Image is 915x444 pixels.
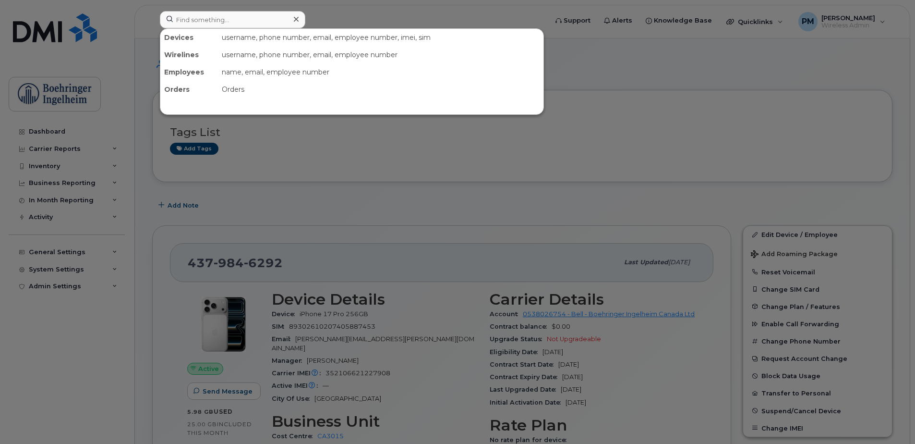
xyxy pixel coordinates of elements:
div: Orders [218,81,543,98]
div: username, phone number, email, employee number, imei, sim [218,29,543,46]
div: Orders [160,81,218,98]
div: Devices [160,29,218,46]
div: Employees [160,63,218,81]
div: username, phone number, email, employee number [218,46,543,63]
div: name, email, employee number [218,63,543,81]
div: Wirelines [160,46,218,63]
